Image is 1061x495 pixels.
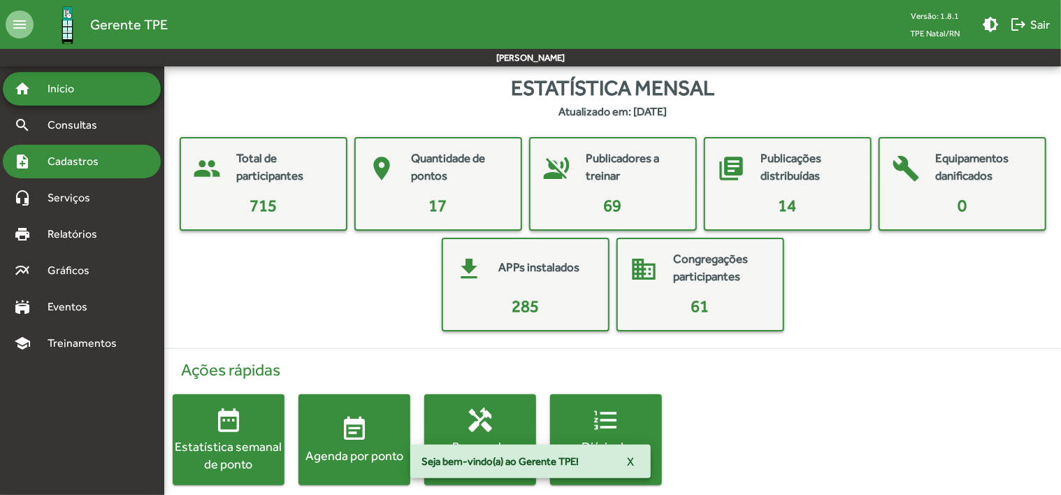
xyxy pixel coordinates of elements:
mat-icon: multiline_chart [14,262,31,279]
span: 0 [958,196,967,215]
mat-icon: event_note [340,415,368,443]
span: TPE Natal/RN [899,24,971,42]
mat-icon: menu [6,10,34,38]
mat-icon: headset_mic [14,189,31,206]
span: 715 [250,196,277,215]
span: Gerente TPE [90,13,168,36]
span: Seja bem-vindo(a) ao Gerente TPE! [421,454,579,468]
mat-icon: get_app [449,248,491,290]
mat-icon: brightness_medium [982,16,999,33]
mat-card-title: Equipamentos danificados [936,150,1031,185]
mat-icon: print [14,226,31,243]
button: Sair [1004,12,1055,37]
button: Diário de publicações [550,394,662,485]
div: Estatística semanal de ponto [173,438,284,473]
mat-icon: logout [1010,16,1027,33]
a: Gerente TPE [34,2,168,48]
mat-icon: people [187,148,229,189]
span: Serviços [39,189,109,206]
span: Cadastros [39,153,117,170]
h4: Ações rápidas [173,360,1053,380]
mat-card-title: Publicações distribuídas [761,150,856,185]
span: 285 [512,296,539,315]
div: Agenda por ponto [298,447,410,464]
span: 69 [604,196,622,215]
mat-icon: build [886,148,928,189]
mat-card-title: Total de participantes [237,150,332,185]
mat-icon: handyman [466,406,494,434]
mat-icon: note_add [14,153,31,170]
mat-icon: stadium [14,299,31,315]
strong: Atualizado em: [DATE] [558,103,667,120]
mat-card-title: Congregações participantes [674,250,769,286]
mat-card-title: APPs instalados [499,259,580,277]
mat-icon: voice_over_off [536,148,578,189]
span: Relatórios [39,226,115,243]
div: Versão: 1.8.1 [899,7,971,24]
button: Estatística semanal de ponto [173,394,284,485]
mat-icon: format_list_numbered [592,406,620,434]
span: Estatística mensal [511,72,714,103]
span: X [627,449,634,474]
span: Gráficos [39,262,108,279]
mat-icon: search [14,117,31,134]
mat-icon: home [14,80,31,97]
mat-card-title: Publicadores a treinar [586,150,681,185]
mat-icon: library_books [711,148,753,189]
mat-icon: date_range [215,406,243,434]
img: Logo [45,2,90,48]
span: Consultas [39,117,115,134]
mat-icon: place [361,148,403,189]
span: Treinamentos [39,335,133,352]
span: Início [39,80,94,97]
button: X [616,449,645,474]
span: 61 [691,296,709,315]
span: 17 [429,196,447,215]
mat-card-title: Quantidade de pontos [412,150,507,185]
span: Sair [1010,12,1050,37]
button: Reparo de equipamentos [424,394,536,485]
mat-icon: domain [623,248,665,290]
mat-icon: school [14,335,31,352]
span: 14 [779,196,797,215]
button: Agenda por ponto [298,394,410,485]
span: Eventos [39,299,106,315]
